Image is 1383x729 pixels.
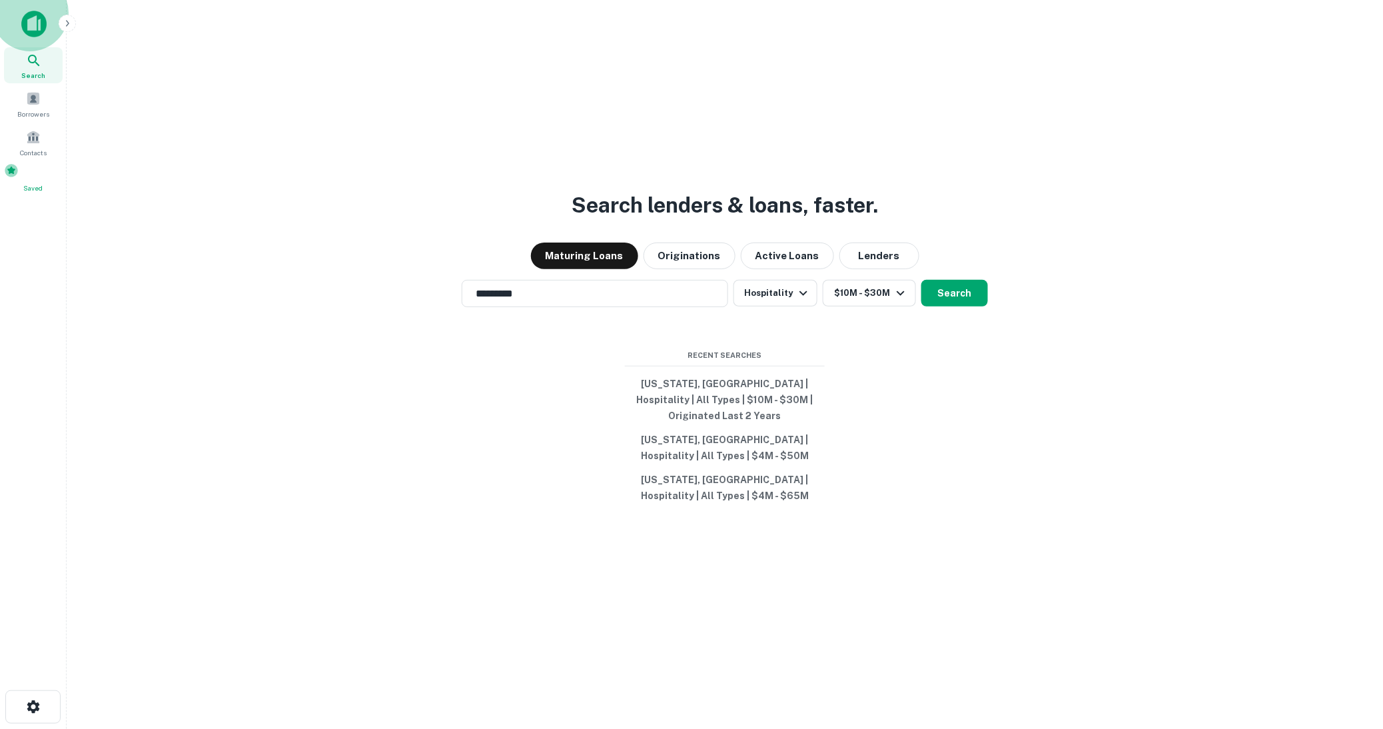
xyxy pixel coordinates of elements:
[1316,622,1383,686] iframe: Chat Widget
[4,163,63,193] a: Saved
[625,468,825,508] button: [US_STATE], [GEOGRAPHIC_DATA] | Hospitality | All Types | $4M - $65M
[644,243,735,269] button: Originations
[572,189,878,221] h3: Search lenders & loans, faster.
[4,125,63,161] a: Contacts
[625,372,825,428] button: [US_STATE], [GEOGRAPHIC_DATA] | Hospitality | All Types | $10M - $30M | Originated Last 2 Years
[733,280,817,307] button: Hospitality
[21,70,45,81] span: Search
[4,183,63,193] span: Saved
[921,280,988,307] button: Search
[17,109,49,119] span: Borrowers
[625,428,825,468] button: [US_STATE], [GEOGRAPHIC_DATA] | Hospitality | All Types | $4M - $50M
[839,243,919,269] button: Lenders
[741,243,834,269] button: Active Loans
[4,86,63,122] a: Borrowers
[531,243,638,269] button: Maturing Loans
[20,147,47,158] span: Contacts
[4,47,63,83] a: Search
[823,280,916,307] button: $10M - $30M
[625,350,825,361] span: Recent Searches
[21,11,47,37] img: capitalize-icon.png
